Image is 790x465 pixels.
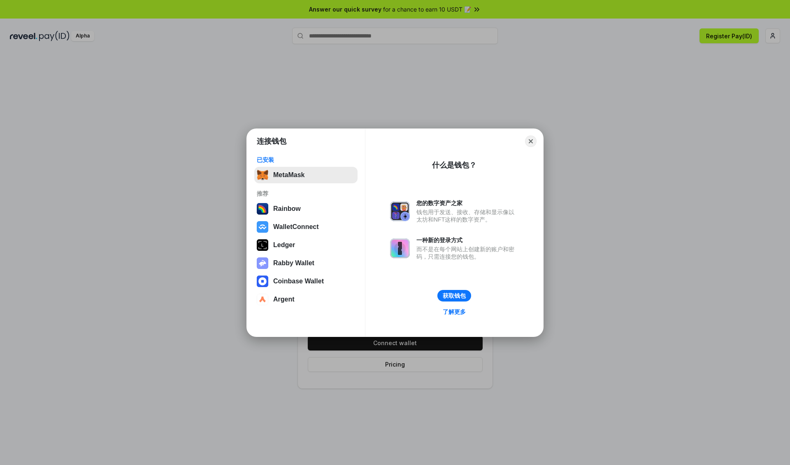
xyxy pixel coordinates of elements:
[257,276,268,287] img: svg+xml,%3Csvg%20width%3D%2228%22%20height%3D%2228%22%20viewBox%3D%220%200%2028%2028%22%20fill%3D...
[257,169,268,181] img: svg+xml,%3Csvg%20fill%3D%22none%22%20height%3D%2233%22%20viewBox%3D%220%200%2035%2033%22%20width%...
[443,308,466,315] div: 了解更多
[257,257,268,269] img: svg+xml,%3Csvg%20xmlns%3D%22http%3A%2F%2Fwww.w3.org%2F2000%2Fsvg%22%20fill%3D%22none%22%20viewBox...
[525,136,537,147] button: Close
[443,292,466,299] div: 获取钱包
[257,239,268,251] img: svg+xml,%3Csvg%20xmlns%3D%22http%3A%2F%2Fwww.w3.org%2F2000%2Fsvg%22%20width%3D%2228%22%20height%3...
[437,290,471,301] button: 获取钱包
[416,208,518,223] div: 钱包用于发送、接收、存储和显示像以太坊和NFT这样的数字资产。
[432,160,476,170] div: 什么是钱包？
[257,190,355,197] div: 推荐
[254,237,358,253] button: Ledger
[273,241,295,249] div: Ledger
[390,238,410,258] img: svg+xml,%3Csvg%20xmlns%3D%22http%3A%2F%2Fwww.w3.org%2F2000%2Fsvg%22%20fill%3D%22none%22%20viewBox...
[257,221,268,233] img: svg+xml,%3Csvg%20width%3D%2228%22%20height%3D%2228%22%20viewBox%3D%220%200%2028%2028%22%20fill%3D...
[254,291,358,308] button: Argent
[438,306,471,317] a: 了解更多
[273,171,304,179] div: MetaMask
[257,294,268,305] img: svg+xml,%3Csvg%20width%3D%2228%22%20height%3D%2228%22%20viewBox%3D%220%200%2028%2028%22%20fill%3D...
[273,259,314,267] div: Rabby Wallet
[257,203,268,215] img: svg+xml,%3Csvg%20width%3D%22120%22%20height%3D%22120%22%20viewBox%3D%220%200%20120%20120%22%20fil...
[416,236,518,244] div: 一种新的登录方式
[273,278,324,285] div: Coinbase Wallet
[257,156,355,164] div: 已安装
[273,296,295,303] div: Argent
[254,219,358,235] button: WalletConnect
[254,255,358,271] button: Rabby Wallet
[273,205,301,213] div: Rainbow
[257,136,286,146] h1: 连接钱包
[416,199,518,207] div: 您的数字资产之家
[273,223,319,231] div: WalletConnect
[254,167,358,183] button: MetaMask
[254,201,358,217] button: Rainbow
[254,273,358,290] button: Coinbase Wallet
[416,245,518,260] div: 而不是在每个网站上创建新的账户和密码，只需连接您的钱包。
[390,201,410,221] img: svg+xml,%3Csvg%20xmlns%3D%22http%3A%2F%2Fwww.w3.org%2F2000%2Fsvg%22%20fill%3D%22none%22%20viewBox...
